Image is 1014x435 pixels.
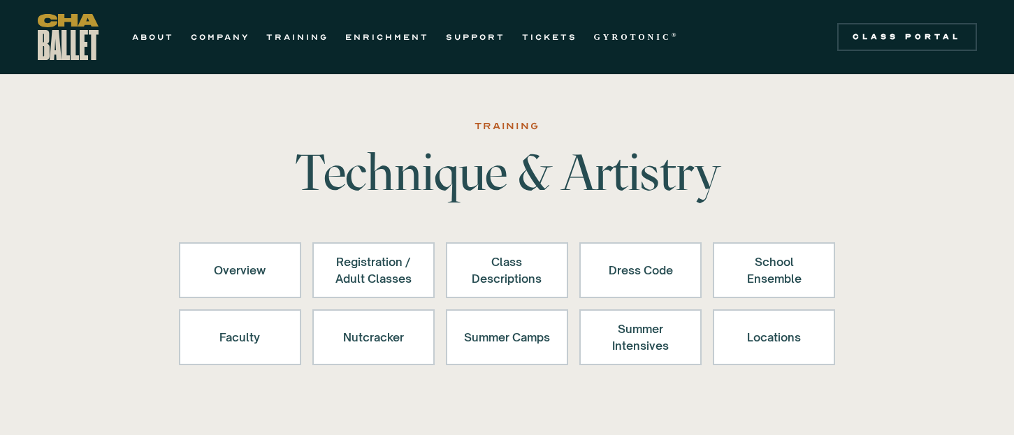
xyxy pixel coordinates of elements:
[312,242,435,298] a: Registration /Adult Classes
[594,29,679,45] a: GYROTONIC®
[446,242,568,298] a: Class Descriptions
[713,309,835,365] a: Locations
[731,253,817,287] div: School Ensemble
[464,253,550,287] div: Class Descriptions
[331,320,417,354] div: Nutcracker
[837,23,977,51] a: Class Portal
[446,309,568,365] a: Summer Camps
[197,253,283,287] div: Overview
[446,29,505,45] a: SUPPORT
[331,253,417,287] div: Registration / Adult Classes
[846,31,969,43] div: Class Portal
[345,29,429,45] a: ENRICHMENT
[731,320,817,354] div: Locations
[475,118,539,135] div: Training
[197,320,283,354] div: Faculty
[579,309,702,365] a: Summer Intensives
[579,242,702,298] a: Dress Code
[522,29,577,45] a: TICKETS
[312,309,435,365] a: Nutcracker
[594,32,672,42] strong: GYROTONIC
[38,14,99,60] a: home
[179,242,301,298] a: Overview
[266,29,328,45] a: TRAINING
[132,29,174,45] a: ABOUT
[289,147,725,198] h1: Technique & Artistry
[179,309,301,365] a: Faculty
[597,320,683,354] div: Summer Intensives
[464,320,550,354] div: Summer Camps
[191,29,249,45] a: COMPANY
[672,31,679,38] sup: ®
[713,242,835,298] a: School Ensemble
[597,253,683,287] div: Dress Code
